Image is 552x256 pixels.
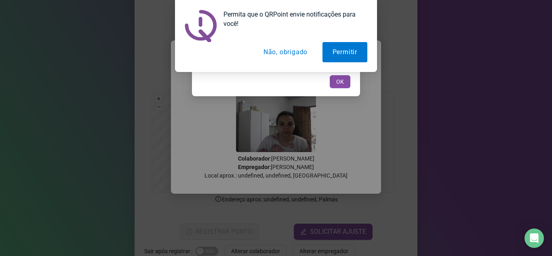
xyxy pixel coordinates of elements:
img: notification icon [185,10,217,42]
button: Não, obrigado [253,42,318,62]
div: Open Intercom Messenger [525,228,544,248]
button: Permitir [322,42,367,62]
button: OK [330,75,350,88]
div: Permita que o QRPoint envie notificações para você! [217,10,367,28]
span: OK [336,77,344,86]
